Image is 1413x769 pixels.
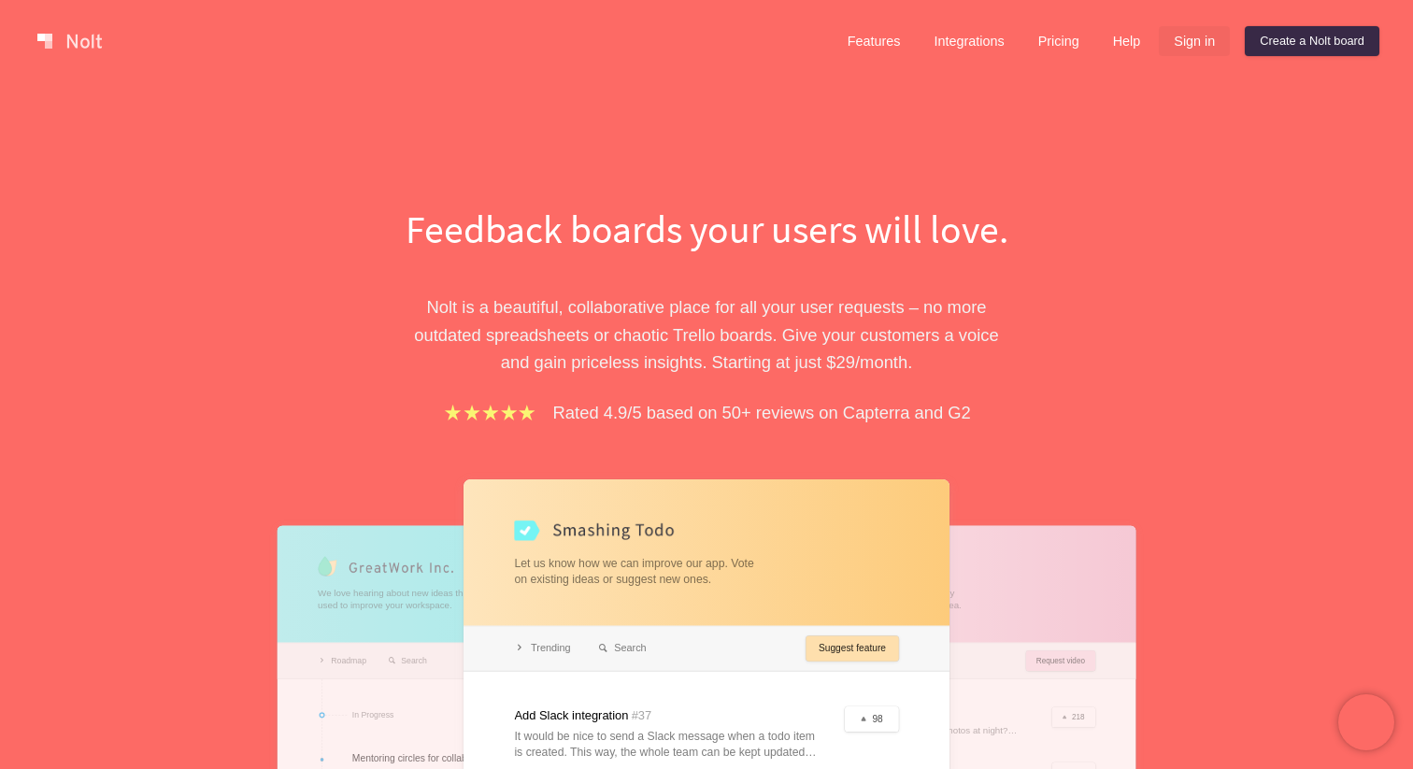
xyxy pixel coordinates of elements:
[1023,26,1094,56] a: Pricing
[384,202,1029,256] h1: Feedback boards your users will love.
[1338,694,1394,750] iframe: Chatra live chat
[553,399,971,426] p: Rated 4.9/5 based on 50+ reviews on Capterra and G2
[833,26,916,56] a: Features
[919,26,1019,56] a: Integrations
[1159,26,1230,56] a: Sign in
[384,293,1029,376] p: Nolt is a beautiful, collaborative place for all your user requests – no more outdated spreadshee...
[1245,26,1379,56] a: Create a Nolt board
[442,402,537,423] img: stars.b067e34983.png
[1098,26,1156,56] a: Help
